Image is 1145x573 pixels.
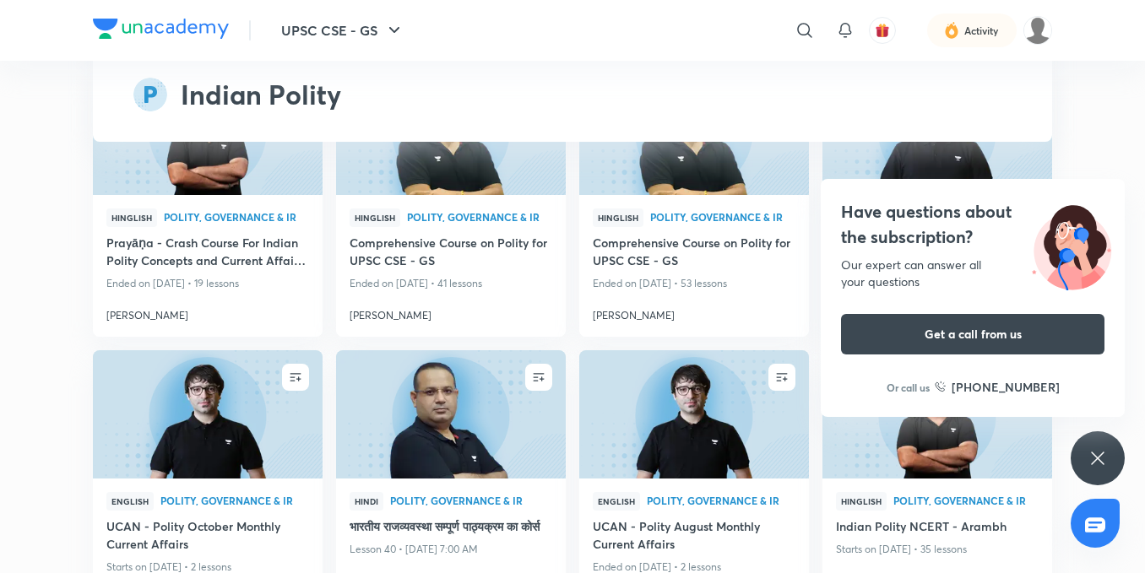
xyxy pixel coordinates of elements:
span: Polity, Governance & IR [650,212,795,222]
img: new-thumbnail [90,349,324,479]
a: UCAN - Polity October Monthly Current Affairs [106,517,309,556]
button: avatar [869,17,896,44]
span: Polity, Governance & IR [407,212,552,222]
a: Prayāṇa - Crash Course For Indian Polity Concepts and Current Affairs for Pre [106,234,309,273]
a: Company Logo [93,19,229,43]
span: Hinglish [836,492,887,511]
span: English [106,492,154,511]
a: Indian Polity NCERT - Arambh [836,517,1039,538]
p: Starts on [DATE] • 35 lessons [836,538,1039,560]
button: UPSC CSE - GS [271,14,415,47]
span: English [593,492,640,511]
img: new-thumbnail [334,349,567,479]
a: UCAN - Polity August Monthly Current Affairs [593,517,795,556]
img: avatar [875,23,890,38]
span: Hinglish [593,208,643,227]
span: Polity, Governance & IR [164,212,309,222]
a: Polity, Governance & IR [164,212,309,224]
img: Company Logo [93,19,229,39]
p: Or call us [887,380,930,395]
div: Our expert can answer all your questions [841,257,1104,290]
a: [PERSON_NAME] [350,301,552,323]
a: [PHONE_NUMBER] [935,378,1060,396]
span: Hindi [350,492,383,511]
a: भारतीय राजव्यवस्था सम्पूर्ण पाठ्यक्रम का कोर्स [350,517,552,538]
a: Polity, Governance & IR [407,212,552,224]
img: ttu_illustration_new.svg [1018,199,1125,290]
a: [PERSON_NAME] [106,301,309,323]
a: new-thumbnail [579,350,809,478]
a: Polity, Governance & IR [893,495,1039,507]
a: new-thumbnail [93,350,323,478]
img: new-thumbnail [577,349,811,479]
h2: Indian Polity [181,74,341,115]
span: Polity, Governance & IR [390,495,552,505]
p: Lesson 40 • [DATE] 7:00 AM [350,538,552,560]
span: Polity, Governance & IR [160,495,309,505]
p: Ended on [DATE] • 19 lessons [106,273,309,295]
a: Comprehensive Course on Polity for UPSC CSE - GS [350,234,552,273]
p: Ended on [DATE] • 41 lessons [350,273,552,295]
a: Comprehensive Course on Polity for UPSC CSE - GS [593,234,795,273]
span: Hinglish [106,208,157,227]
h6: [PHONE_NUMBER] [952,378,1060,396]
a: Polity, Governance & IR [160,495,309,507]
p: Ended on [DATE] • 53 lessons [593,273,795,295]
a: Polity, Governance & IR [390,495,552,507]
img: Saurav Kumar [1023,16,1052,45]
a: Polity, Governance & IR [647,495,795,507]
span: Hinglish [350,208,400,227]
button: Get a call from us [841,314,1104,354]
img: activity [944,20,959,41]
a: Polity, Governance & IR [650,212,795,224]
a: new-thumbnail [336,350,566,478]
span: Polity, Governance & IR [893,495,1039,505]
img: syllabus-subject-icon [133,78,167,111]
span: Polity, Governance & IR [647,495,795,505]
a: [PERSON_NAME] [593,301,795,323]
h4: Have questions about the subscription? [841,199,1104,250]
